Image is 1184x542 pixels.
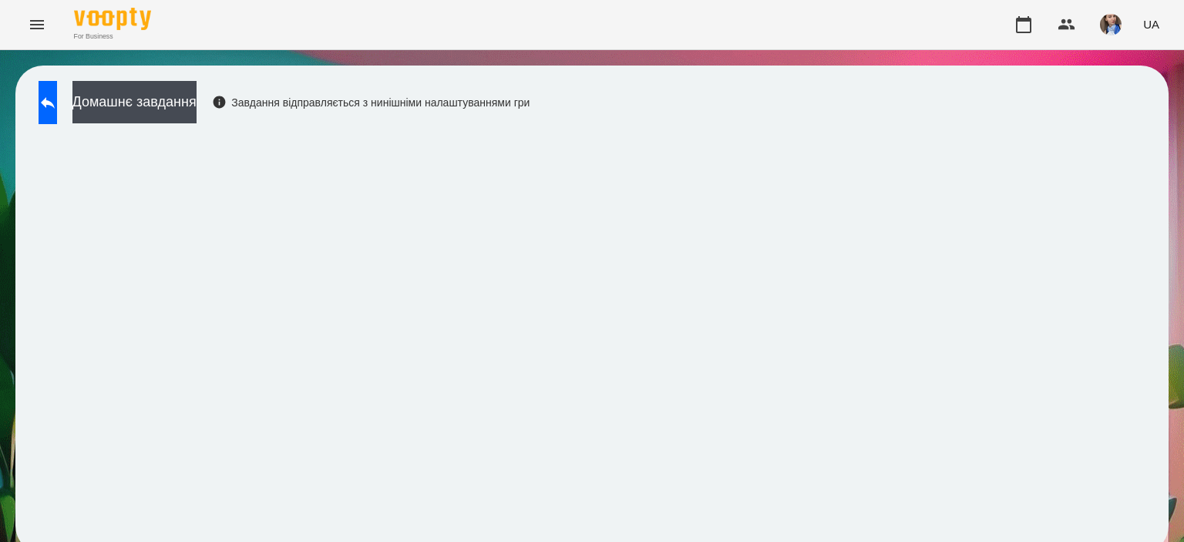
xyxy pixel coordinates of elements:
img: 727e98639bf378bfedd43b4b44319584.jpeg [1100,14,1122,35]
img: Voopty Logo [74,8,151,30]
button: UA [1137,10,1165,39]
button: Домашнє завдання [72,81,197,123]
span: UA [1143,16,1159,32]
button: Menu [18,6,55,43]
div: Завдання відправляється з нинішніми налаштуваннями гри [212,95,530,110]
span: For Business [74,32,151,42]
